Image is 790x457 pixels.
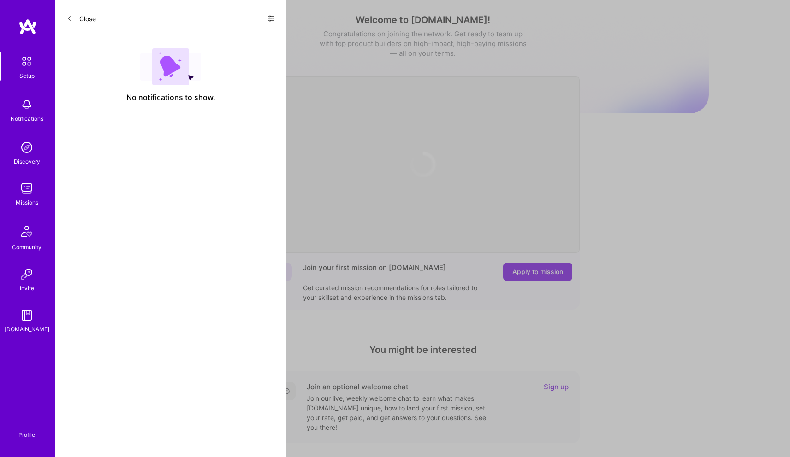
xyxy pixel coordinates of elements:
button: Close [66,11,96,26]
img: Invite [18,265,36,283]
img: teamwork [18,179,36,198]
div: Notifications [11,114,43,123]
div: Community [12,242,42,252]
div: Profile [18,430,35,439]
img: Community [16,220,38,242]
div: Setup [19,71,35,81]
img: bell [18,95,36,114]
img: guide book [18,306,36,324]
span: No notifications to show. [126,93,215,102]
img: setup [17,52,36,71]
div: [DOMAIN_NAME] [5,324,49,334]
div: Invite [20,283,34,293]
div: Missions [16,198,38,207]
img: empty [140,48,201,85]
div: Discovery [14,157,40,166]
a: Profile [15,420,38,439]
img: logo [18,18,37,35]
img: discovery [18,138,36,157]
